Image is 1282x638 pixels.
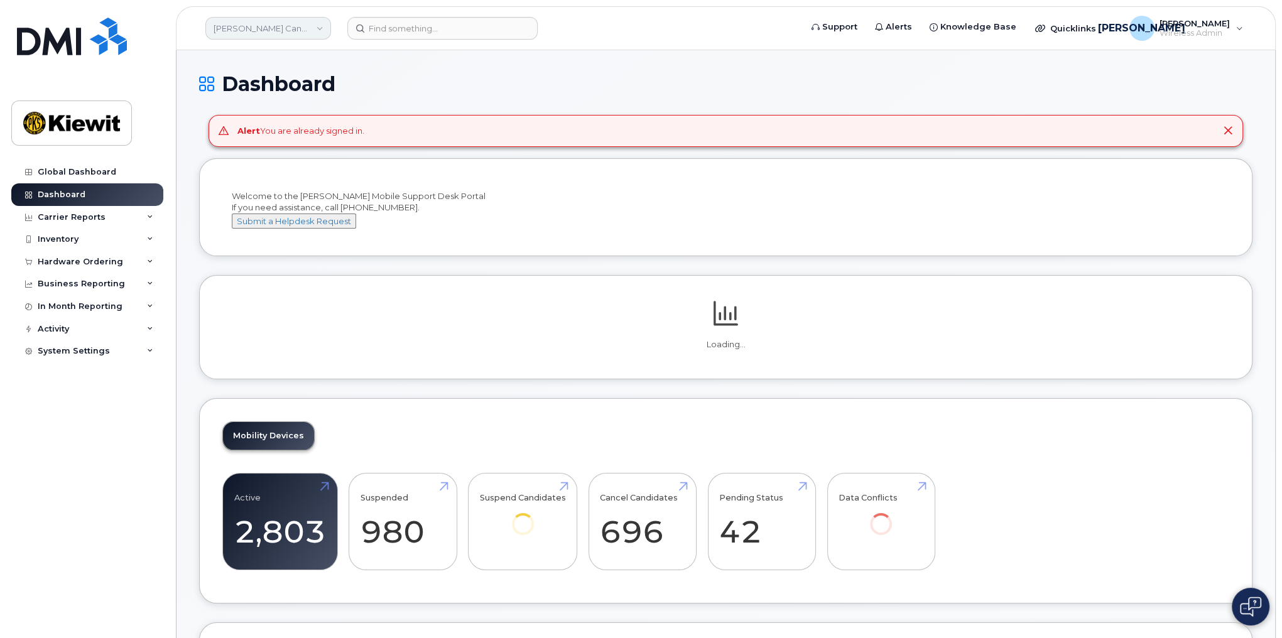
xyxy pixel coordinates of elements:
a: Suspended 980 [361,480,445,563]
a: Active 2,803 [234,480,326,563]
h1: Dashboard [199,73,1252,95]
a: Cancel Candidates 696 [600,480,685,563]
a: Data Conflicts [839,480,923,553]
button: Submit a Helpdesk Request [232,214,356,229]
a: Mobility Devices [223,422,314,450]
strong: Alert [237,126,260,136]
a: Submit a Helpdesk Request [232,216,356,226]
a: Suspend Candidates [480,480,566,553]
div: Welcome to the [PERSON_NAME] Mobile Support Desk Portal If you need assistance, call [PHONE_NUMBER]. [232,190,1220,229]
img: Open chat [1240,597,1261,617]
a: Pending Status 42 [719,480,804,563]
p: Loading... [222,339,1229,350]
div: You are already signed in. [237,125,364,137]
